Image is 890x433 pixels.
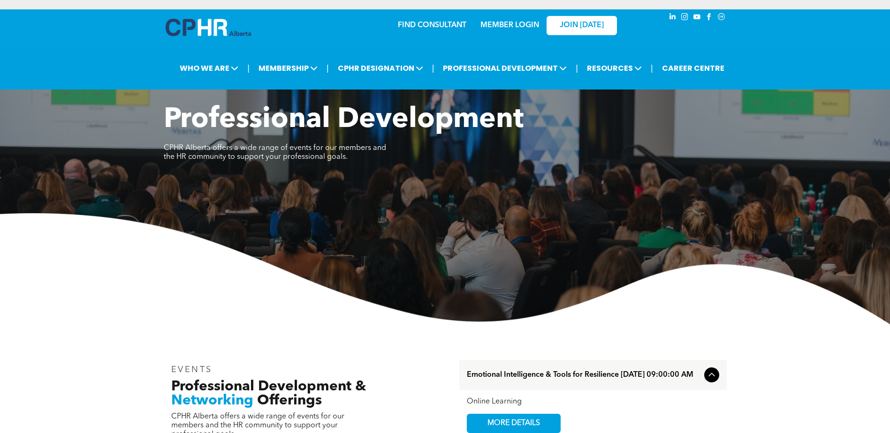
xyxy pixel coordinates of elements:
[432,59,434,78] li: |
[247,59,250,78] li: |
[164,144,386,161] span: CPHR Alberta offers a wide range of events for our members and the HR community to support your p...
[576,59,578,78] li: |
[477,414,551,433] span: MORE DETAILS
[480,22,539,29] a: MEMBER LOGIN
[467,371,700,380] span: Emotional Intelligence & Tools for Resilience [DATE] 09:00:00 AM
[257,394,322,408] span: Offerings
[704,12,715,24] a: facebook
[467,397,719,406] div: Online Learning
[584,60,645,77] span: RESOURCES
[651,59,653,78] li: |
[680,12,690,24] a: instagram
[171,394,253,408] span: Networking
[327,59,329,78] li: |
[171,380,366,394] span: Professional Development &
[398,22,466,29] a: FIND CONSULTANT
[467,414,561,433] a: MORE DETAILS
[171,366,213,374] span: EVENTS
[560,21,604,30] span: JOIN [DATE]
[547,16,617,35] a: JOIN [DATE]
[335,60,426,77] span: CPHR DESIGNATION
[256,60,320,77] span: MEMBERSHIP
[164,106,524,134] span: Professional Development
[668,12,678,24] a: linkedin
[716,12,727,24] a: Social network
[166,19,251,36] img: A blue and white logo for cp alberta
[659,60,727,77] a: CAREER CENTRE
[692,12,702,24] a: youtube
[177,60,241,77] span: WHO WE ARE
[440,60,570,77] span: PROFESSIONAL DEVELOPMENT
